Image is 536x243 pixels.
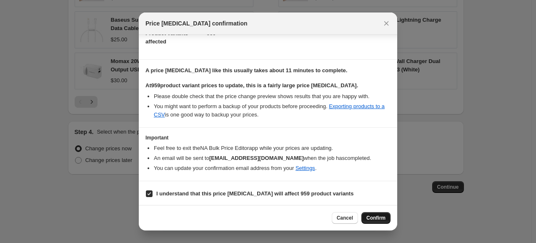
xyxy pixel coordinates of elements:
span: Price [MEDICAL_DATA] confirmation [145,19,248,28]
a: Exporting products to a CSV [154,103,385,118]
button: Close [381,18,392,29]
b: A price [MEDICAL_DATA] like this usually takes about 11 minutes to complete. [145,67,347,73]
span: Confirm [366,215,386,221]
button: Cancel [332,212,358,224]
h3: Important [145,134,391,141]
li: You can update your confirmation email address from your . [154,164,391,172]
span: Cancel [337,215,353,221]
b: I understand that this price [MEDICAL_DATA] will affect 959 product variants [156,190,353,197]
b: At 959 product variant prices to update, this is a fairly large price [MEDICAL_DATA]. [145,82,358,89]
a: Settings [296,165,315,171]
li: An email will be sent to when the job has completed . [154,154,391,162]
li: Please double check that the price change preview shows results that you are happy with. [154,92,391,101]
li: Feel free to exit the NA Bulk Price Editor app while your prices are updating. [154,144,391,152]
button: Confirm [361,212,391,224]
b: [EMAIL_ADDRESS][DOMAIN_NAME] [209,155,304,161]
li: You might want to perform a backup of your products before proceeding. is one good way to backup ... [154,102,391,119]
